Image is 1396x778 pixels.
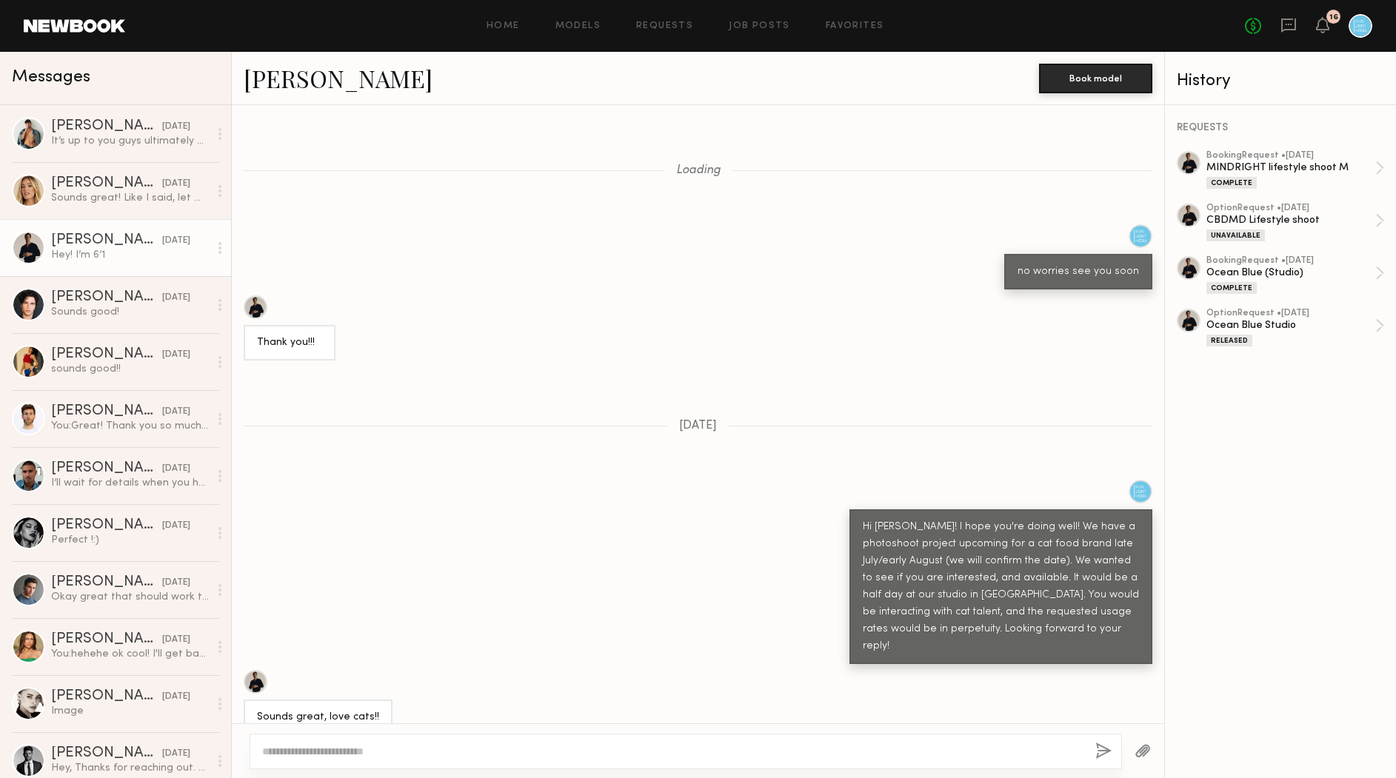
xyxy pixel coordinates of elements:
a: Home [487,21,520,31]
a: Models [555,21,601,31]
div: sounds good!! [51,362,209,376]
div: [PERSON_NAME] [51,689,162,704]
div: MINDRIGHT lifestyle shoot M [1206,161,1375,175]
div: Complete [1206,282,1257,294]
div: no worries see you soon [1018,264,1139,281]
div: Released [1206,335,1252,346]
div: Hi [PERSON_NAME]! I hope you're doing well! We have a photoshoot project upcoming for a cat food ... [863,519,1139,655]
div: [PERSON_NAME] [51,347,162,362]
div: [DATE] [162,291,190,305]
div: [PERSON_NAME] [51,746,162,761]
a: [PERSON_NAME] [244,62,433,94]
a: Job Posts [729,21,790,31]
div: Sounds great, love cats!! [257,709,379,726]
div: Ocean Blue (Studio) [1206,266,1375,280]
div: [PERSON_NAME] [51,461,162,476]
div: [DATE] [162,747,190,761]
div: CBDMD Lifestyle shoot [1206,213,1375,227]
div: [DATE] [162,120,190,134]
div: Thank you!!! [257,335,322,352]
div: [PERSON_NAME] [51,575,162,590]
div: 16 [1329,13,1338,21]
div: I’ll wait for details when you have it then. Thank you [51,476,209,490]
div: [PERSON_NAME] [51,518,162,533]
div: History [1177,73,1384,90]
div: Complete [1206,177,1257,189]
div: Hey, Thanks for reaching out. My day rate would be 2000 per day. Thank you [51,761,209,775]
div: [DATE] [162,576,190,590]
a: bookingRequest •[DATE]Ocean Blue (Studio)Complete [1206,256,1384,294]
div: [DATE] [162,519,190,533]
button: Book model [1039,64,1152,93]
div: [DATE] [162,177,190,191]
a: optionRequest •[DATE]Ocean Blue StudioReleased [1206,309,1384,346]
div: [PERSON_NAME] [51,119,162,134]
div: Hey! I’m 6’1 [51,248,209,262]
div: REQUESTS [1177,123,1384,133]
div: You: Great! Thank you so much for the quick response. We'll get back to you soon. [51,419,209,433]
div: Unavailable [1206,229,1265,241]
div: Image [51,704,209,718]
div: booking Request • [DATE] [1206,151,1375,161]
div: [DATE] [162,633,190,647]
div: Sounds great! Like I said, let me know if you have any questions or want to discuss rates etc! Lo... [51,191,209,205]
div: It’s up to you guys ultimately but I’d love to do the shoot and I do think I would still fit the ... [51,134,209,148]
a: bookingRequest •[DATE]MINDRIGHT lifestyle shoot MComplete [1206,151,1384,189]
div: Perfect !:) [51,533,209,547]
div: [DATE] [162,462,190,476]
div: Sounds good! [51,305,209,319]
a: optionRequest •[DATE]CBDMD Lifestyle shootUnavailable [1206,204,1384,241]
div: [DATE] [162,690,190,704]
span: [DATE] [679,420,717,432]
a: Book model [1039,71,1152,84]
div: [DATE] [162,348,190,362]
div: [PERSON_NAME] [51,290,162,305]
a: Requests [636,21,693,31]
div: [DATE] [162,234,190,248]
div: option Request • [DATE] [1206,204,1375,213]
div: You: hehehe ok cool! I'll get back to you soon [51,647,209,661]
div: option Request • [DATE] [1206,309,1375,318]
div: [DATE] [162,405,190,419]
a: Favorites [826,21,884,31]
div: [PERSON_NAME] [51,233,162,248]
div: [PERSON_NAME] [51,176,162,191]
div: [PERSON_NAME] [51,404,162,419]
div: booking Request • [DATE] [1206,256,1375,266]
div: Okay great that should work thanks for the update. [51,590,209,604]
div: [PERSON_NAME] [51,632,162,647]
span: Messages [12,69,90,86]
span: Loading [676,164,721,177]
div: Ocean Blue Studio [1206,318,1375,332]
